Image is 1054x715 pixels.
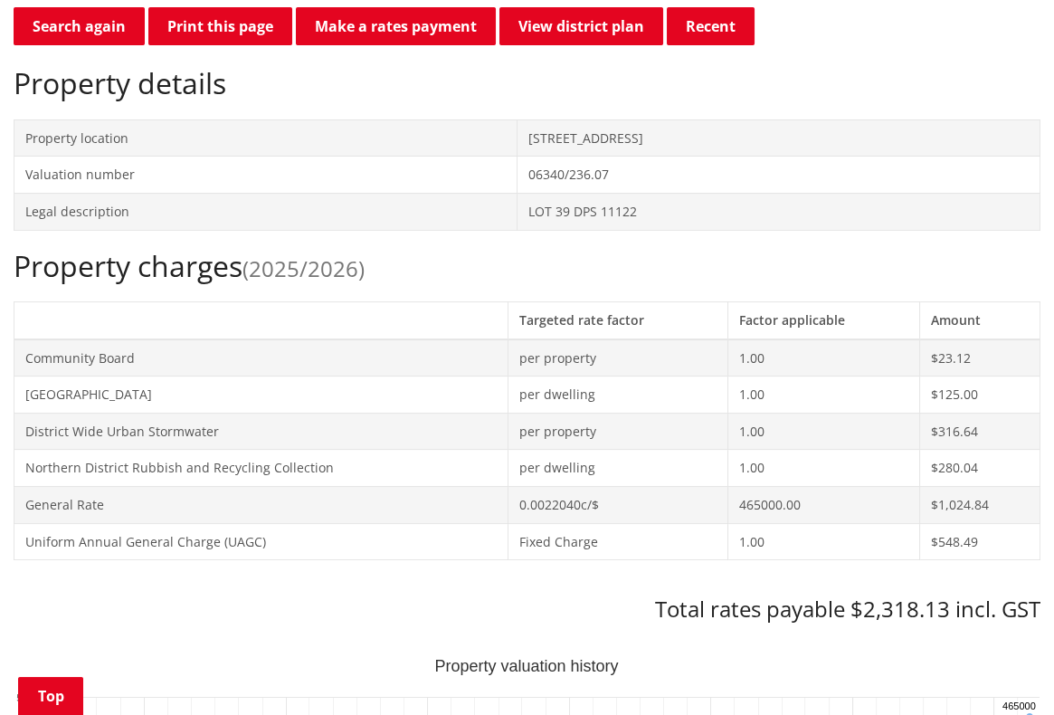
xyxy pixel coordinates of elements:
[517,193,1040,230] td: LOT 39 DPS 11122
[14,119,518,157] td: Property location
[920,450,1040,487] td: $280.04
[14,413,508,450] td: District Wide Urban Stormwater
[296,7,496,45] a: Make a rates payment
[14,377,508,414] td: [GEOGRAPHIC_DATA]
[14,596,1040,623] h3: Total rates payable $2,318.13 incl. GST
[728,450,920,487] td: 1.00
[508,523,728,560] td: Fixed Charge
[971,639,1036,704] iframe: Messenger Launcher
[517,119,1040,157] td: [STREET_ADDRESS]
[920,413,1040,450] td: $316.64
[14,450,508,487] td: Northern District Rubbish and Recycling Collection
[920,523,1040,560] td: $548.49
[508,339,728,377] td: per property
[508,450,728,487] td: per dwelling
[14,486,508,523] td: General Rate
[14,157,518,194] td: Valuation number
[14,7,145,45] a: Search again
[16,692,38,703] text: 500k
[920,339,1040,377] td: $23.12
[14,339,508,377] td: Community Board
[499,7,663,45] a: View district plan
[242,253,365,283] span: (2025/2026)
[148,7,292,45] button: Print this page
[508,377,728,414] td: per dwelling
[728,486,920,523] td: 465000.00
[728,339,920,377] td: 1.00
[14,193,518,230] td: Legal description
[508,413,728,450] td: per property
[920,486,1040,523] td: $1,024.84
[14,66,1040,100] h2: Property details
[18,677,83,715] a: Top
[1002,701,1036,711] text: 465000
[728,523,920,560] td: 1.00
[517,157,1040,194] td: 06340/236.07
[14,523,508,560] td: Uniform Annual General Charge (UAGC)
[728,377,920,414] td: 1.00
[920,301,1040,338] th: Amount
[728,301,920,338] th: Factor applicable
[434,657,618,675] text: Property valuation history
[728,413,920,450] td: 1.00
[667,7,755,45] button: Recent
[508,301,728,338] th: Targeted rate factor
[920,377,1040,414] td: $125.00
[508,486,728,523] td: 0.0022040c/$
[14,249,1040,283] h2: Property charges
